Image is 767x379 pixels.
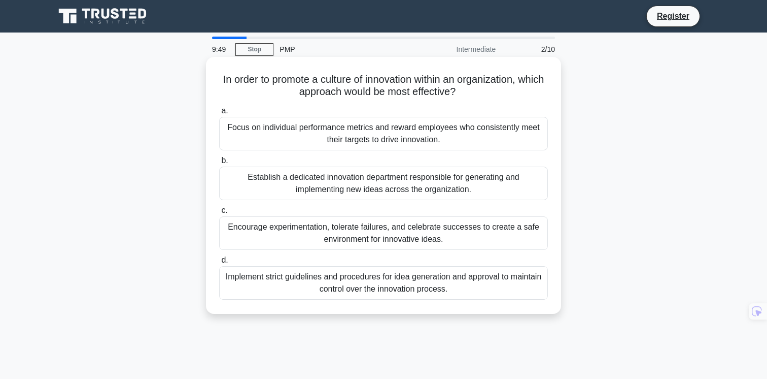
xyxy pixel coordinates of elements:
[502,39,561,59] div: 2/10
[219,266,548,300] div: Implement strict guidelines and procedures for idea generation and approval to maintain control o...
[221,156,228,165] span: b.
[221,256,228,264] span: d.
[413,39,502,59] div: Intermediate
[235,43,273,56] a: Stop
[219,167,548,200] div: Establish a dedicated innovation department responsible for generating and implementing new ideas...
[273,39,413,59] div: PMP
[218,73,549,99] h5: In order to promote a culture of innovation within an organization, which approach would be most ...
[221,206,227,214] span: c.
[219,216,548,250] div: Encourage experimentation, tolerate failures, and celebrate successes to create a safe environmen...
[219,117,548,150] div: Focus on individual performance metrics and reward employees who consistently meet their targets ...
[651,10,695,22] a: Register
[206,39,235,59] div: 9:49
[221,106,228,115] span: a.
